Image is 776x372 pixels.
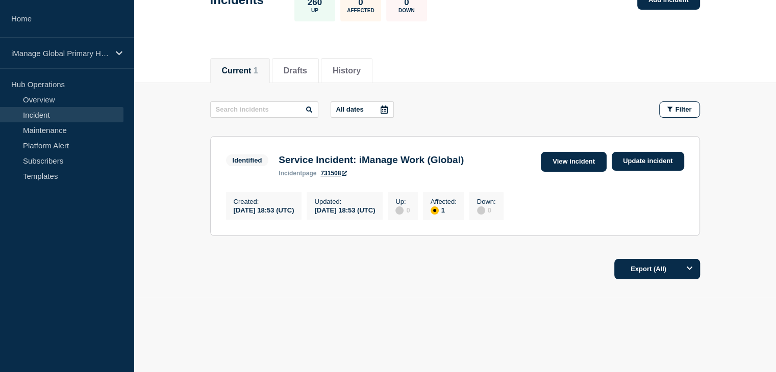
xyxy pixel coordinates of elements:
[226,154,269,166] span: Identified
[210,101,318,118] input: Search incidents
[331,101,394,118] button: All dates
[222,66,258,75] button: Current 1
[659,101,700,118] button: Filter
[279,170,316,177] p: page
[395,206,404,215] div: disabled
[477,206,485,215] div: disabled
[11,49,109,58] p: iManage Global Primary Hub
[431,198,457,205] p: Affected :
[612,152,684,171] a: Update incident
[336,105,364,113] p: All dates
[395,205,410,215] div: 0
[614,259,700,279] button: Export (All)
[234,198,294,205] p: Created :
[541,152,607,172] a: View incident
[680,259,700,279] button: Options
[254,66,258,75] span: 1
[314,198,375,205] p: Updated :
[477,198,496,205] p: Down :
[395,198,410,205] p: Up :
[477,205,496,215] div: 0
[279,154,464,166] h3: Service Incident: iManage Work (Global)
[398,8,415,13] p: Down
[675,105,692,113] span: Filter
[320,170,347,177] a: 731508
[284,66,307,75] button: Drafts
[311,8,318,13] p: Up
[333,66,361,75] button: History
[314,205,375,214] div: [DATE] 18:53 (UTC)
[279,170,302,177] span: incident
[431,206,439,215] div: affected
[234,205,294,214] div: [DATE] 18:53 (UTC)
[347,8,374,13] p: Affected
[431,205,457,215] div: 1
